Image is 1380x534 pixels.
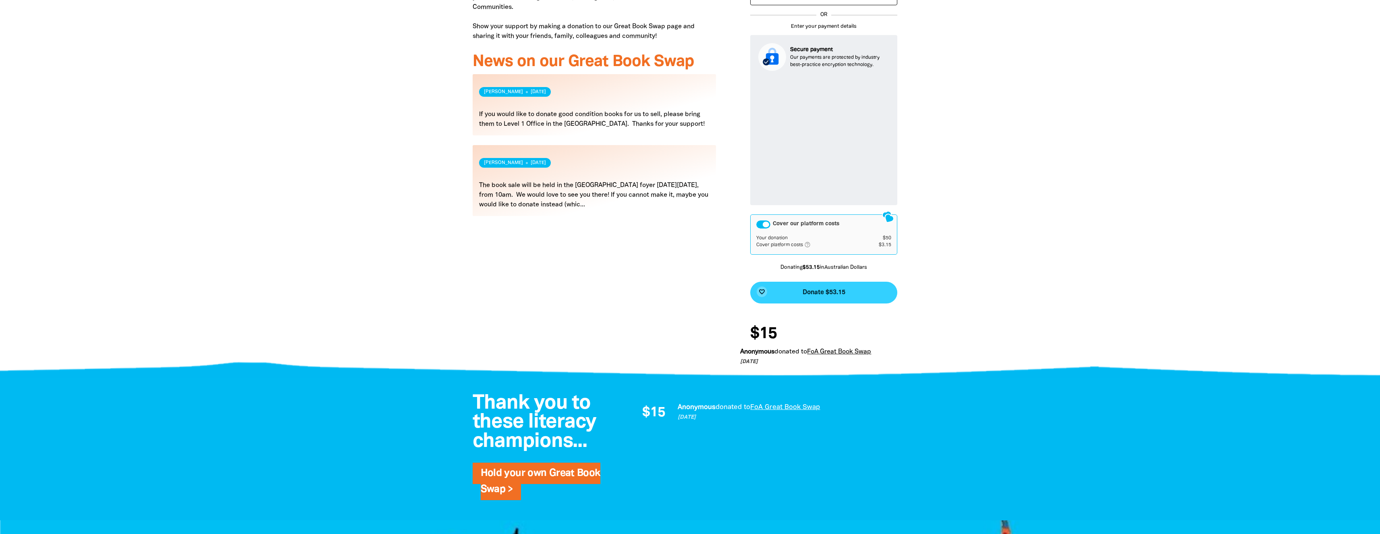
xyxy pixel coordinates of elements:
[750,404,820,410] a: FoA Great Book Swap
[633,402,899,424] div: Paginated content
[740,358,901,366] p: [DATE]
[750,326,777,342] span: $15
[867,241,892,249] td: $3.15
[803,289,845,296] span: Donate $53.15
[473,74,716,226] div: Paginated content
[774,349,807,355] span: donated to
[473,53,716,71] h3: News on our Great Book Swap
[716,404,750,410] span: donated to
[642,406,665,420] span: $15
[756,241,866,249] td: Cover platform costs
[473,394,596,451] span: Thank you to these literacy champions...
[804,241,817,248] i: help_outlined
[807,349,871,355] a: FoA Great Book Swap
[740,321,907,366] div: Donation stream
[750,264,897,272] p: Donating in Australian Dollars
[481,469,600,494] a: Hold your own Great Book Swap >
[790,54,889,69] p: Our payments are protected by industry best-practice encryption technology.
[816,11,831,19] p: OR
[750,282,897,303] button: favorite_borderDonate $53.15
[867,235,892,241] td: $50
[678,413,899,422] p: [DATE]
[756,235,866,241] td: Your donation
[756,220,770,229] button: Cover our platform costs
[740,349,774,355] em: Anonymous
[757,77,891,199] iframe: Secure payment input frame
[790,46,889,54] p: Secure payment
[750,23,897,31] p: Enter your payment details
[803,265,820,270] b: $53.15
[759,289,765,295] i: favorite_border
[633,402,899,424] div: Donation stream
[678,404,716,410] em: Anonymous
